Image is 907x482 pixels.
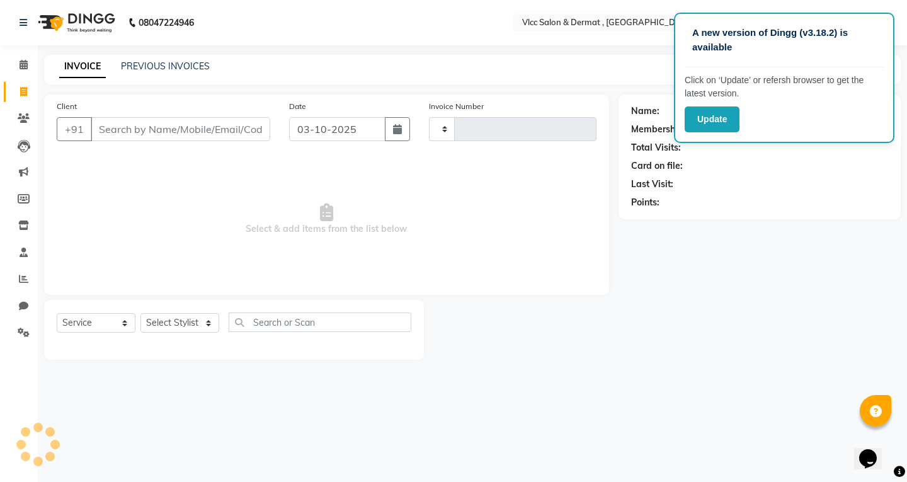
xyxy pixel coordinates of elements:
a: INVOICE [59,55,106,78]
button: Update [685,106,739,132]
label: Invoice Number [429,101,484,112]
div: Points: [631,196,659,209]
div: Total Visits: [631,141,681,154]
button: +91 [57,117,92,141]
iframe: chat widget [854,432,894,469]
p: A new version of Dingg (v3.18.2) is available [692,26,876,54]
p: Click on ‘Update’ or refersh browser to get the latest version. [685,74,884,100]
input: Search by Name/Mobile/Email/Code [91,117,270,141]
a: PREVIOUS INVOICES [121,60,210,72]
label: Date [289,101,306,112]
b: 08047224946 [139,5,194,40]
div: Membership: [631,123,686,136]
span: Select & add items from the list below [57,156,596,282]
div: Card on file: [631,159,683,173]
div: Last Visit: [631,178,673,191]
img: logo [32,5,118,40]
label: Client [57,101,77,112]
div: Name: [631,105,659,118]
input: Search or Scan [229,313,411,332]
